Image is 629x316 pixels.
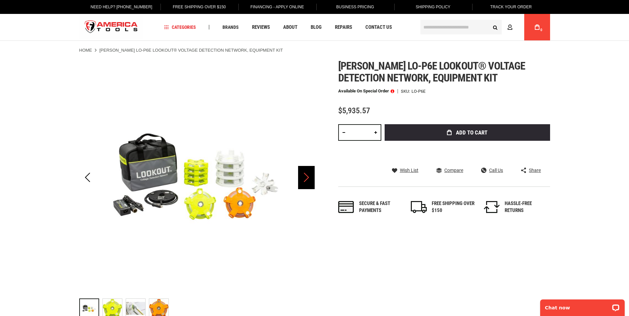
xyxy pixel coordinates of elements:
span: Reviews [252,25,270,30]
div: LO-P6E [411,89,425,93]
span: Shipping Policy [416,5,451,9]
button: Add to Cart [385,124,550,141]
iframe: LiveChat chat widget [536,295,629,316]
span: Brands [222,25,239,29]
span: Repairs [335,25,352,30]
div: Previous [79,60,96,295]
span: Share [529,168,541,173]
a: Compare [436,167,463,173]
span: Blog [311,25,322,30]
span: Compare [444,168,463,173]
a: Blog [308,23,325,32]
a: About [280,23,300,32]
div: Secure & fast payments [359,200,402,214]
img: America Tools [79,15,144,40]
div: Next [298,60,315,295]
a: Contact Us [362,23,395,32]
a: Home [79,47,92,53]
button: Search [489,21,502,33]
span: $5,935.57 [338,106,370,115]
img: returns [484,201,500,213]
a: Call Us [481,167,503,173]
p: Available on Special Order [338,89,394,93]
strong: SKU [401,89,411,93]
span: Wish List [400,168,418,173]
a: Brands [220,23,242,32]
a: Repairs [332,23,355,32]
a: Categories [161,23,199,32]
img: payments [338,201,354,213]
a: Reviews [249,23,273,32]
a: Wish List [392,167,418,173]
img: shipping [411,201,427,213]
iframe: Secure express checkout frame [383,143,551,162]
div: FREE SHIPPING OVER $150 [432,200,475,214]
span: Call Us [489,168,503,173]
span: [PERSON_NAME] lo-p6e lookout® voltage detection network, equipment kit [338,60,525,84]
div: HASSLE-FREE RETURNS [505,200,548,214]
span: 0 [540,28,542,32]
span: Contact Us [365,25,392,30]
span: Categories [164,25,196,29]
img: GREENLEE LO-P6E LOOKOUT® VOLTAGE DETECTION NETWORK, EQUIPMENT KIT [79,60,315,295]
span: About [283,25,297,30]
a: store logo [79,15,144,40]
strong: [PERSON_NAME] LO-P6E LOOKOUT® VOLTAGE DETECTION NETWORK, EQUIPMENT KIT [99,48,283,53]
a: 0 [531,14,543,40]
span: Add to Cart [456,130,487,135]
